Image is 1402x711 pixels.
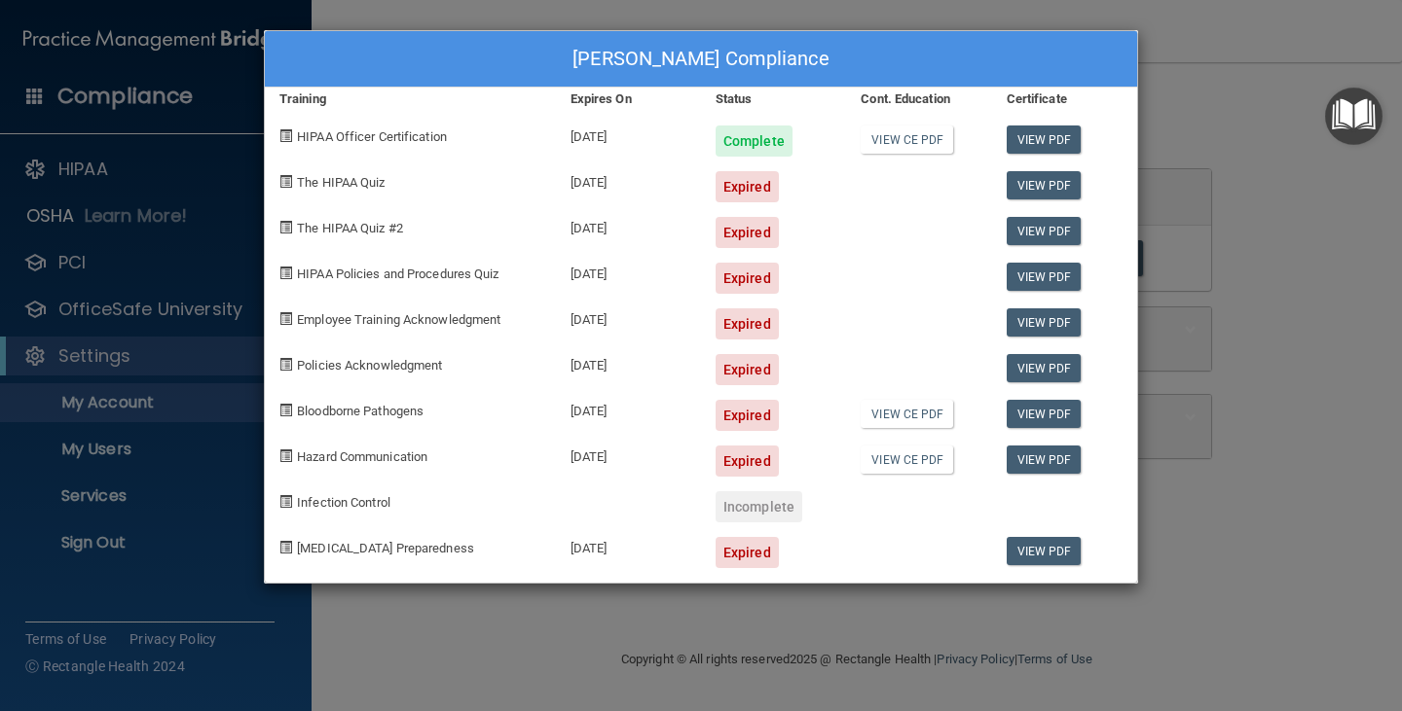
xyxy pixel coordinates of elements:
div: [DATE] [556,339,701,385]
div: Expired [716,217,779,248]
span: HIPAA Officer Certification [297,129,447,144]
a: View PDF [1007,125,1082,154]
div: [DATE] [556,294,701,339]
span: Policies Acknowledgment [297,358,442,373]
div: Expired [716,537,779,568]
div: Incomplete [716,491,802,522]
iframe: Drift Widget Chat Controller [1065,582,1379,659]
span: Hazard Communication [297,449,427,464]
div: [DATE] [556,111,701,157]
div: Expires On [556,88,701,111]
div: Status [701,88,846,111]
span: The HIPAA Quiz #2 [297,221,403,235]
span: [MEDICAL_DATA] Preparedness [297,541,474,555]
div: Certificate [992,88,1137,111]
a: View PDF [1007,217,1082,245]
span: HIPAA Policies and Procedures Quiz [297,267,498,281]
div: Expired [716,354,779,385]
a: View PDF [1007,354,1082,382]
span: Employee Training Acknowledgment [297,312,500,327]
a: View PDF [1007,263,1082,291]
div: Cont. Education [846,88,991,111]
a: View CE PDF [861,400,953,428]
a: View PDF [1007,308,1082,337]
div: Expired [716,171,779,202]
div: Complete [716,125,793,157]
div: [DATE] [556,522,701,568]
div: [DATE] [556,385,701,431]
div: [DATE] [556,248,701,294]
a: View CE PDF [861,445,953,474]
div: Expired [716,400,779,431]
span: Bloodborne Pathogens [297,404,424,418]
div: [DATE] [556,202,701,248]
div: Training [265,88,556,111]
span: The HIPAA Quiz [297,175,385,190]
a: View PDF [1007,171,1082,199]
div: [DATE] [556,157,701,202]
div: Expired [716,263,779,294]
span: Infection Control [297,495,390,510]
div: [PERSON_NAME] Compliance [265,31,1137,88]
a: View CE PDF [861,125,953,154]
div: [DATE] [556,431,701,477]
div: Expired [716,308,779,339]
div: Expired [716,445,779,477]
a: View PDF [1007,537,1082,565]
a: View PDF [1007,400,1082,428]
button: Open Resource Center [1325,88,1383,145]
a: View PDF [1007,445,1082,474]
